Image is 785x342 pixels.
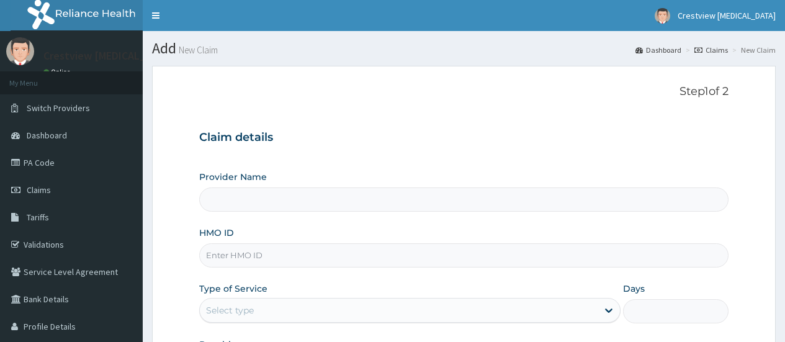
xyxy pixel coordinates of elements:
[176,45,218,55] small: New Claim
[199,243,729,268] input: Enter HMO ID
[27,130,67,141] span: Dashboard
[655,8,670,24] img: User Image
[678,10,776,21] span: Crestview [MEDICAL_DATA]
[43,68,73,76] a: Online
[199,171,267,183] label: Provider Name
[27,102,90,114] span: Switch Providers
[199,282,267,295] label: Type of Service
[729,45,776,55] li: New Claim
[694,45,728,55] a: Claims
[199,85,729,99] p: Step 1 of 2
[635,45,681,55] a: Dashboard
[199,227,234,239] label: HMO ID
[27,184,51,196] span: Claims
[6,37,34,65] img: User Image
[27,212,49,223] span: Tariffs
[623,282,645,295] label: Days
[206,304,254,317] div: Select type
[43,50,176,61] p: Crestview [MEDICAL_DATA]
[152,40,776,56] h1: Add
[199,131,729,145] h3: Claim details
